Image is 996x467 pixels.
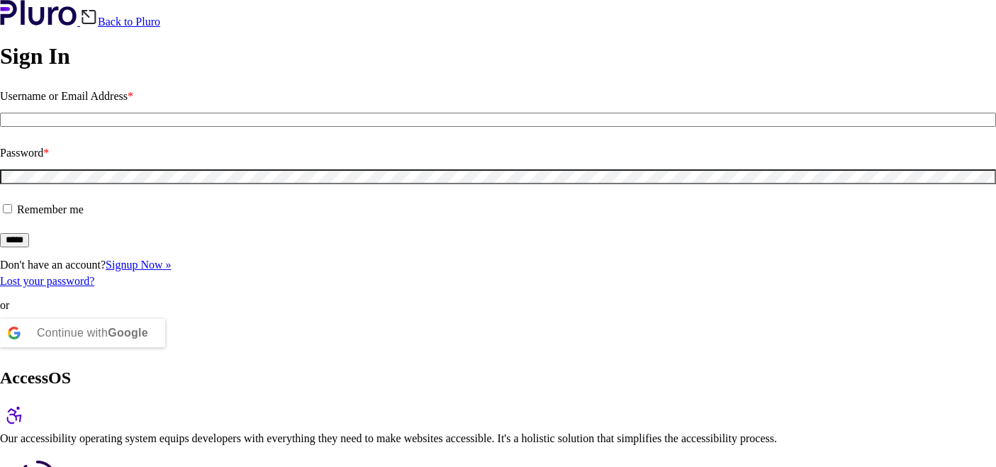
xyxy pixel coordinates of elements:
a: Back to Pluro [80,16,160,28]
a: Signup Now » [106,259,171,271]
div: Continue with [37,319,148,347]
img: Back icon [80,9,98,26]
b: Google [108,327,148,339]
input: Remember me [3,204,12,213]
